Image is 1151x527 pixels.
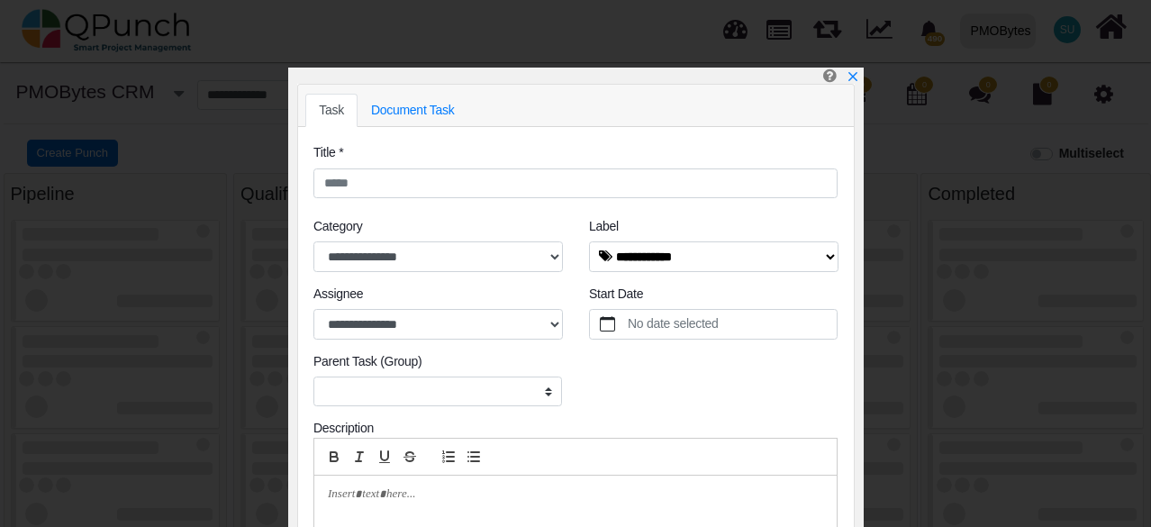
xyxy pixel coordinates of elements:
svg: calendar [600,316,616,332]
label: Title * [313,143,343,162]
a: Document Task [358,94,468,127]
a: x [847,69,859,84]
a: Task [305,94,358,127]
i: Create Punch [823,68,837,83]
legend: Assignee [313,285,562,309]
svg: x [847,70,859,83]
legend: Category [313,217,562,241]
button: calendar [590,310,625,339]
div: Description [313,419,838,438]
legend: Start Date [589,285,838,309]
legend: Label [589,217,838,241]
legend: Parent Task (Group) [313,352,562,377]
label: No date selected [625,310,838,339]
